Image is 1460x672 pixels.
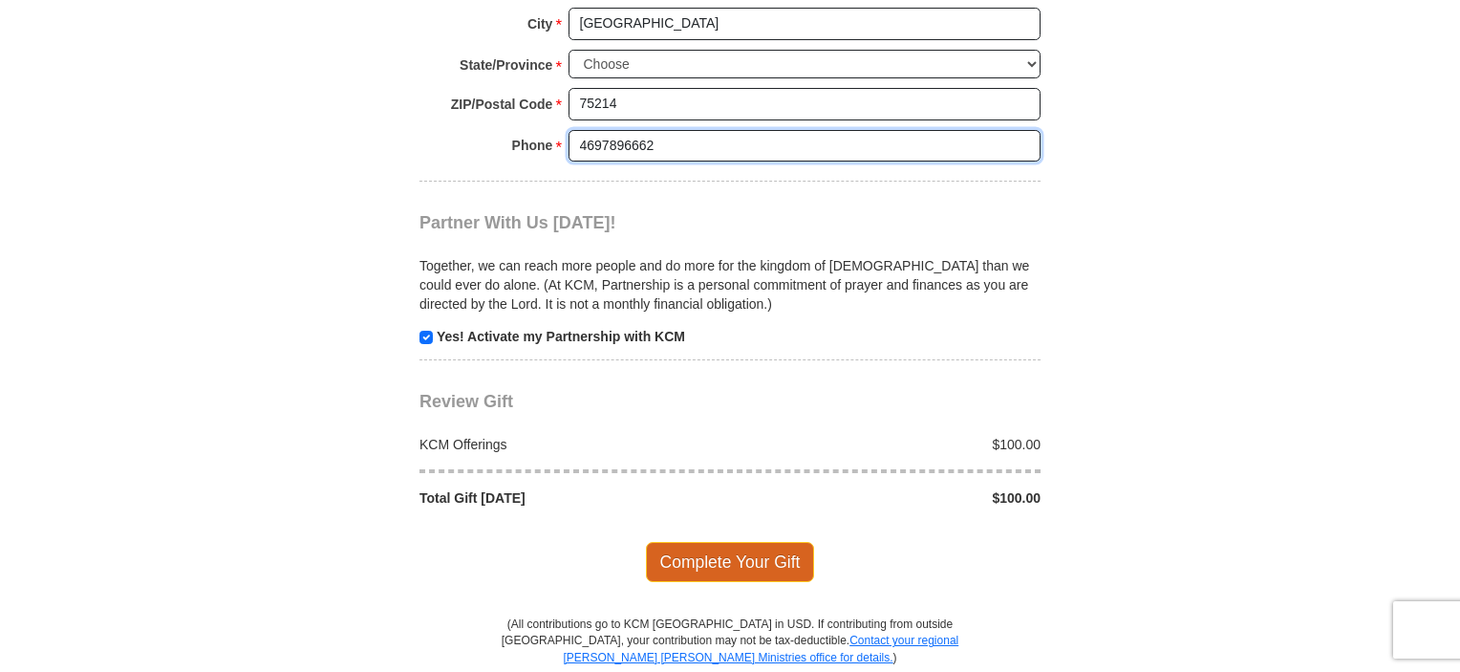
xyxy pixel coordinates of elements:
[419,392,513,411] span: Review Gift
[410,435,731,454] div: KCM Offerings
[730,488,1051,508] div: $100.00
[410,488,731,508] div: Total Gift [DATE]
[437,329,685,344] strong: Yes! Activate my Partnership with KCM
[451,91,553,118] strong: ZIP/Postal Code
[512,132,553,159] strong: Phone
[527,11,552,37] strong: City
[646,542,815,582] span: Complete Your Gift
[563,634,958,663] a: Contact your regional [PERSON_NAME] [PERSON_NAME] Ministries office for details.
[419,256,1041,314] p: Together, we can reach more people and do more for the kingdom of [DEMOGRAPHIC_DATA] than we coul...
[730,435,1051,454] div: $100.00
[419,213,616,232] span: Partner With Us [DATE]!
[460,52,552,78] strong: State/Province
